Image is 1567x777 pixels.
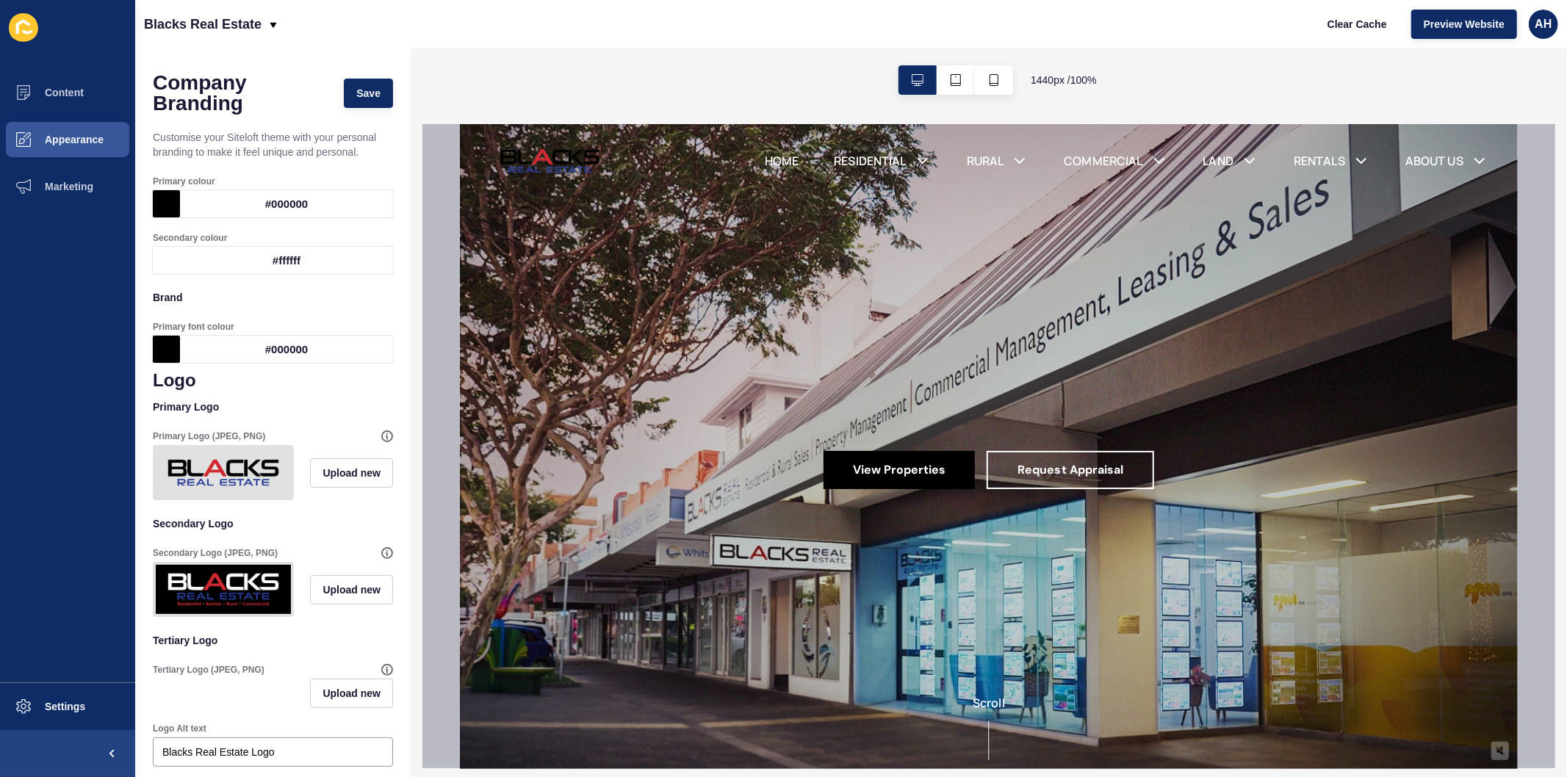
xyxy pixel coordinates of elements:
h1: Logo [153,370,393,391]
span: Upload new [323,686,381,701]
p: Brand [153,281,393,314]
p: Secondary Logo [153,507,393,540]
img: Blacks Real Estate Logo [29,15,151,59]
a: RENTALS [834,28,885,46]
p: Blacks Real Estate [144,6,262,43]
div: Scroll [6,565,1052,631]
label: Primary font colour [153,321,234,333]
p: Primary Logo [153,391,393,423]
button: Upload new [310,575,393,604]
label: Logo Alt text [153,723,206,734]
span: Upload new [323,466,381,480]
a: Request Appraisal [527,327,694,365]
span: Save [356,86,381,101]
a: HOME [305,28,339,46]
img: 437af036d918e17546ac92dab96443ba.png [156,448,291,497]
label: Secondary Logo (JPEG, PNG) [153,547,278,559]
button: Preview Website [1411,10,1517,39]
label: Primary Logo (JPEG, PNG) [153,430,265,442]
label: Primary colour [153,176,215,187]
a: LAND [743,28,774,46]
a: View Properties [364,327,516,365]
a: COMMERCIAL [604,28,682,46]
button: Save [344,79,393,108]
label: Tertiary Logo (JPEG, PNG) [153,664,264,676]
div: #ffffff [180,247,393,274]
p: Customise your Siteloft theme with your personal branding to make it feel unique and personal. [153,121,393,168]
span: AH [1535,17,1552,32]
span: Clear Cache [1328,17,1387,32]
span: 1440 px / 100 % [1031,73,1097,87]
span: Preview Website [1424,17,1505,32]
span: Upload new [323,582,381,597]
button: Clear Cache [1315,10,1400,39]
label: Secondary colour [153,232,227,244]
div: #000000 [180,190,393,217]
button: Upload new [310,679,393,708]
h1: Company Branding [153,73,329,114]
div: #000000 [180,336,393,363]
a: RESIDENTIAL [374,28,446,46]
button: Upload new [310,458,393,488]
img: d77f76016190b25aa9eb5bf23570536c.jpg [156,565,291,614]
p: Tertiary Logo [153,624,393,657]
a: RURAL [507,28,544,46]
a: ABOUT US [945,28,1004,46]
